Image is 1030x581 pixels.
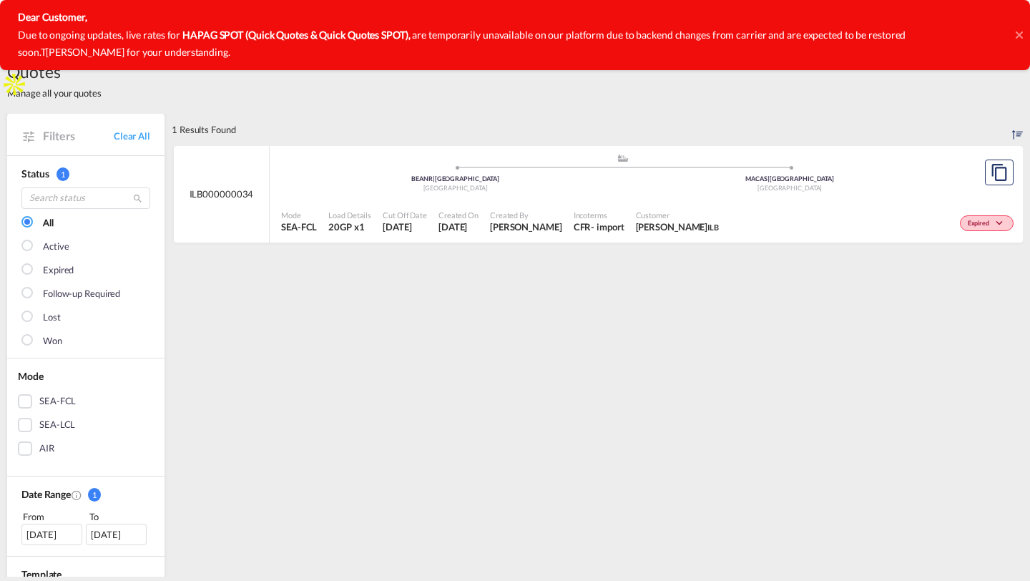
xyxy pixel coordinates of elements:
[991,164,1008,181] md-icon: assets/icons/custom/copyQuote.svg
[574,220,624,233] div: CFR import
[745,175,834,182] span: MACAS [GEOGRAPHIC_DATA]
[411,175,499,182] span: BEANR [GEOGRAPHIC_DATA]
[985,160,1014,185] button: Copy Quote
[39,418,75,432] div: SEA-LCL
[21,524,82,545] div: [DATE]
[18,441,154,456] md-checkbox: AIR
[438,220,479,233] span: 8 Sep 2025
[18,394,154,409] md-checkbox: SEA-FCL
[707,223,719,232] span: ILB
[281,210,317,220] span: Mode
[614,155,632,162] md-icon: assets/icons/custom/ship-fill.svg
[21,167,49,180] span: Status
[86,524,147,545] div: [DATE]
[18,370,44,382] span: Mode
[21,187,150,209] input: Search status
[383,210,427,220] span: Cut Off Date
[172,114,236,145] div: 1 Results Found
[43,311,61,325] div: Lost
[88,488,101,502] span: 1
[43,240,69,254] div: Active
[591,220,624,233] div: - import
[43,263,74,278] div: Expired
[574,220,592,233] div: CFR
[636,210,719,220] span: Customer
[328,220,371,233] span: 20GP x 1
[174,146,1023,243] div: ILB000000034 assets/icons/custom/ship-fill.svgassets/icons/custom/roll-o-plane.svgOriginAntwerp B...
[21,167,150,181] div: Status 1
[88,509,151,524] div: To
[43,216,54,230] div: All
[39,394,76,409] div: SEA-FCL
[767,175,770,182] span: |
[757,184,822,192] span: [GEOGRAPHIC_DATA]
[71,489,82,501] md-icon: Created On
[1012,114,1023,145] div: Sort by: Created On
[190,187,254,200] span: ILB000000034
[636,220,719,233] span: Jonas Cassimon ILB
[21,509,84,524] div: From
[328,210,371,220] span: Load Details
[18,418,154,432] md-checkbox: SEA-LCL
[438,210,479,220] span: Created On
[21,568,62,580] span: Template
[433,175,435,182] span: |
[968,219,993,229] span: Expired
[114,130,150,142] a: Clear All
[43,287,120,301] div: Follow-up Required
[490,210,562,220] span: Created By
[281,220,317,233] span: SEA-FCL
[574,210,624,220] span: Incoterms
[423,184,488,192] span: [GEOGRAPHIC_DATA]
[21,509,150,545] span: From To [DATE][DATE]
[43,334,62,348] div: Won
[383,220,427,233] span: 8 Sep 2025
[43,128,114,144] span: Filters
[993,220,1010,228] md-icon: icon-chevron-down
[132,193,143,204] md-icon: icon-magnify
[960,215,1014,231] div: Change Status Here
[21,488,71,500] span: Date Range
[57,167,69,181] span: 1
[39,441,54,456] div: AIR
[490,220,562,233] span: Gianni Abrams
